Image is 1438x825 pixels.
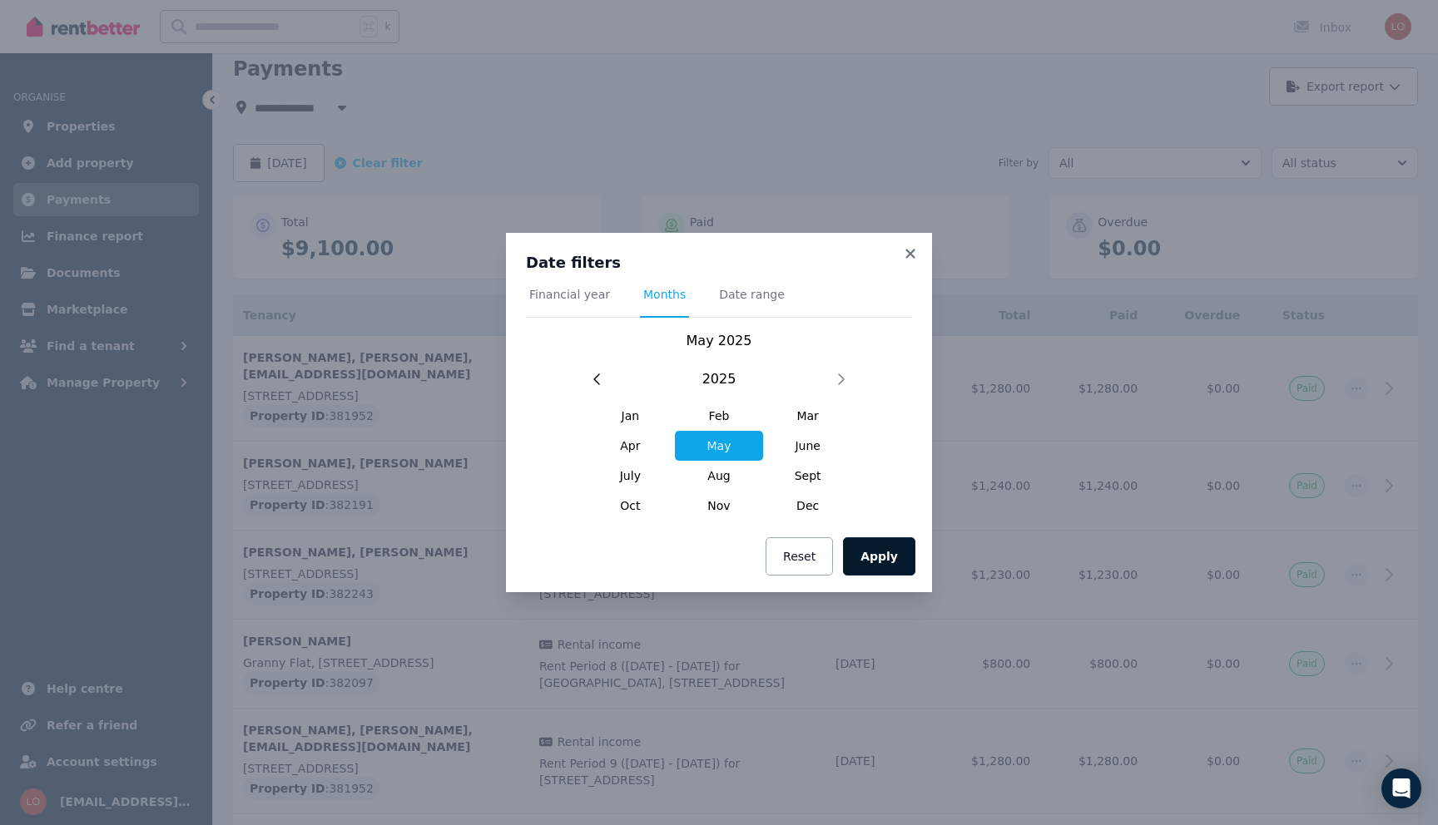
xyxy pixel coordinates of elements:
[687,333,752,348] span: May 2025
[526,286,912,318] nav: Tabs
[586,461,675,491] span: July
[843,537,915,576] button: Apply
[763,461,852,491] span: Sept
[586,491,675,521] span: Oct
[643,286,686,303] span: Months
[675,491,764,521] span: Nov
[766,537,833,576] button: Reset
[719,286,785,303] span: Date range
[702,369,736,389] span: 2025
[763,431,852,461] span: June
[763,401,852,431] span: Mar
[675,431,764,461] span: May
[1381,768,1421,808] div: Open Intercom Messenger
[526,253,912,273] h3: Date filters
[586,431,675,461] span: Apr
[675,401,764,431] span: Feb
[763,491,852,521] span: Dec
[675,461,764,491] span: Aug
[586,401,675,431] span: Jan
[529,286,610,303] span: Financial year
